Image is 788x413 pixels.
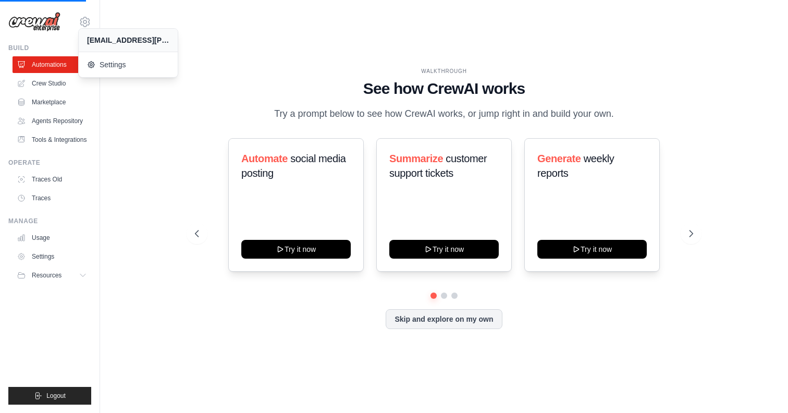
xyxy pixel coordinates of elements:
span: social media posting [241,153,346,179]
a: Agents Repository [13,113,91,129]
button: Skip and explore on my own [386,309,502,329]
iframe: Chat Widget [736,363,788,413]
p: Try a prompt below to see how CrewAI works, or jump right in and build your own. [269,106,619,122]
div: Manage [8,217,91,225]
span: Generate [537,153,581,164]
button: Logout [8,387,91,405]
a: Automations [13,56,91,73]
a: Usage [13,229,91,246]
div: [EMAIL_ADDRESS][PERSON_NAME][DOMAIN_NAME] [87,35,169,45]
span: Automate [241,153,288,164]
a: Marketplace [13,94,91,111]
button: Try it now [241,240,351,259]
div: WALKTHROUGH [195,67,694,75]
a: Tools & Integrations [13,131,91,148]
span: Resources [32,271,61,280]
span: customer support tickets [389,153,487,179]
button: Try it now [537,240,647,259]
div: Build [8,44,91,52]
span: Summarize [389,153,443,164]
div: Operate [8,159,91,167]
span: Settings [87,59,169,70]
img: Logo [8,12,60,32]
button: Resources [13,267,91,284]
a: Settings [79,54,178,75]
span: Logout [46,392,66,400]
h1: See how CrewAI works [195,79,694,98]
a: Traces [13,190,91,207]
button: Try it now [389,240,499,259]
a: Traces Old [13,171,91,188]
a: Crew Studio [13,75,91,92]
a: Settings [13,248,91,265]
